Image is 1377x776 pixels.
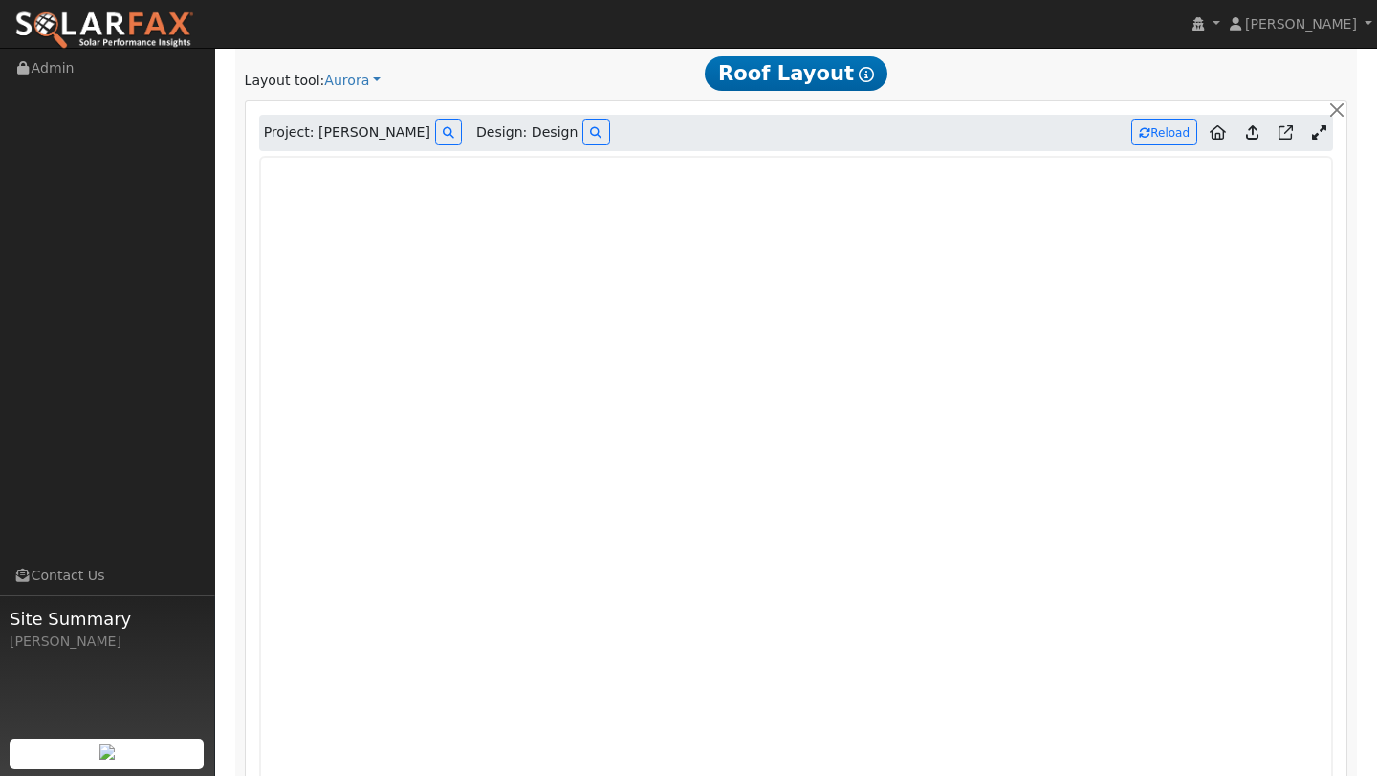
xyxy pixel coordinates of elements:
button: Reload [1131,119,1197,145]
span: Layout tool: [245,73,325,88]
img: SolarFax [14,11,194,51]
span: [PERSON_NAME] [1245,16,1357,32]
span: Design: Design [476,122,578,142]
a: Upload consumption to Aurora project [1238,118,1266,148]
span: Project: [PERSON_NAME] [264,122,430,142]
a: Aurora to Home [1202,118,1234,148]
a: Open in Aurora [1271,118,1300,148]
div: [PERSON_NAME] [10,632,205,652]
span: Roof Layout [705,56,887,91]
i: Show Help [859,67,874,82]
img: retrieve [99,744,115,760]
span: Site Summary [10,606,205,632]
a: Shrink Aurora window [1305,119,1333,147]
a: Aurora [324,71,381,91]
